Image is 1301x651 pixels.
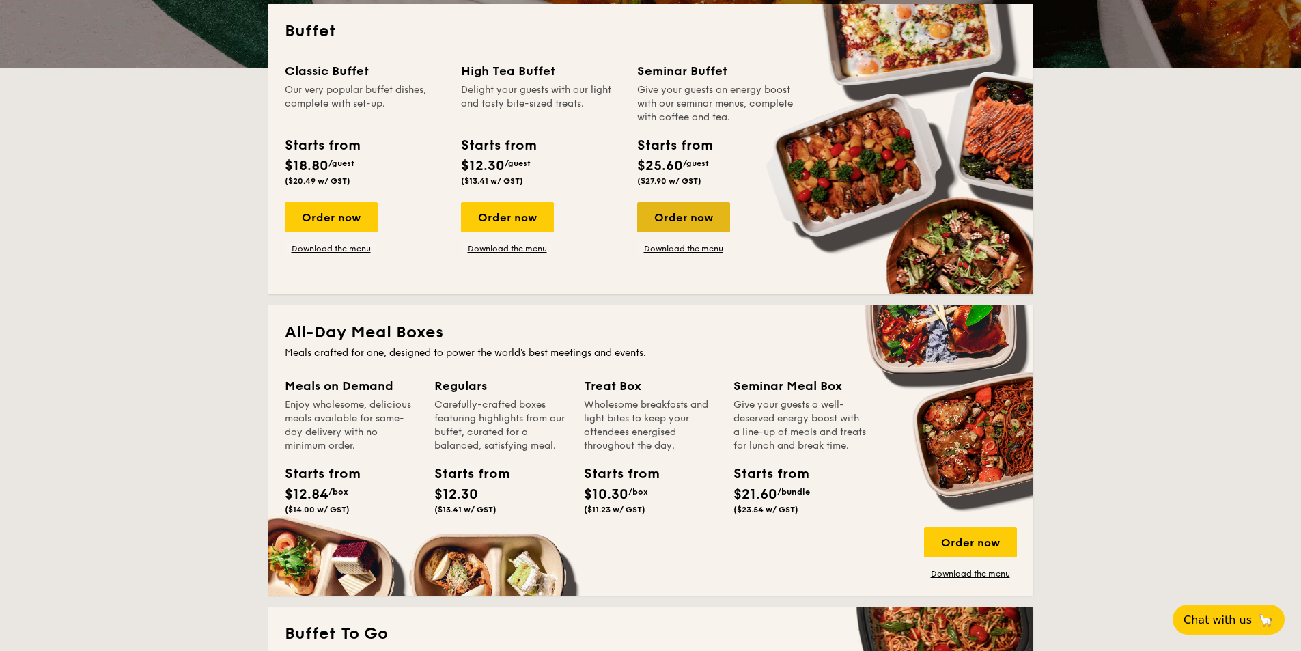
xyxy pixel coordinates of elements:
[285,20,1017,42] h2: Buffet
[285,398,418,453] div: Enjoy wholesome, delicious meals available for same-day delivery with no minimum order.
[461,176,523,186] span: ($13.41 w/ GST)
[461,83,621,124] div: Delight your guests with our light and tasty bite-sized treats.
[1184,613,1252,626] span: Chat with us
[285,322,1017,344] h2: All-Day Meal Boxes
[1257,612,1274,628] span: 🦙
[637,243,730,254] a: Download the menu
[584,486,628,503] span: $10.30
[285,346,1017,360] div: Meals crafted for one, designed to power the world's best meetings and events.
[733,398,867,453] div: Give your guests a well-deserved energy boost with a line-up of meals and treats for lunch and br...
[584,505,645,514] span: ($11.23 w/ GST)
[637,135,712,156] div: Starts from
[637,83,797,124] div: Give your guests an energy boost with our seminar menus, complete with coffee and tea.
[628,487,648,497] span: /box
[637,202,730,232] div: Order now
[328,487,348,497] span: /box
[461,243,554,254] a: Download the menu
[637,158,683,174] span: $25.60
[285,202,378,232] div: Order now
[434,376,568,396] div: Regulars
[637,61,797,81] div: Seminar Buffet
[1173,605,1285,635] button: Chat with us🦙
[584,376,717,396] div: Treat Box
[434,464,496,484] div: Starts from
[285,623,1017,645] h2: Buffet To Go
[461,202,554,232] div: Order now
[285,176,350,186] span: ($20.49 w/ GST)
[285,158,328,174] span: $18.80
[683,158,709,168] span: /guest
[637,176,701,186] span: ($27.90 w/ GST)
[924,527,1017,557] div: Order now
[285,83,445,124] div: Our very popular buffet dishes, complete with set-up.
[285,243,378,254] a: Download the menu
[777,487,810,497] span: /bundle
[285,486,328,503] span: $12.84
[733,464,795,484] div: Starts from
[285,135,359,156] div: Starts from
[434,486,478,503] span: $12.30
[434,505,496,514] span: ($13.41 w/ GST)
[285,61,445,81] div: Classic Buffet
[461,61,621,81] div: High Tea Buffet
[328,158,354,168] span: /guest
[733,486,777,503] span: $21.60
[285,505,350,514] span: ($14.00 w/ GST)
[285,376,418,396] div: Meals on Demand
[584,398,717,453] div: Wholesome breakfasts and light bites to keep your attendees energised throughout the day.
[461,135,535,156] div: Starts from
[924,568,1017,579] a: Download the menu
[461,158,505,174] span: $12.30
[434,398,568,453] div: Carefully-crafted boxes featuring highlights from our buffet, curated for a balanced, satisfying ...
[733,376,867,396] div: Seminar Meal Box
[505,158,531,168] span: /guest
[733,505,798,514] span: ($23.54 w/ GST)
[584,464,645,484] div: Starts from
[285,464,346,484] div: Starts from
